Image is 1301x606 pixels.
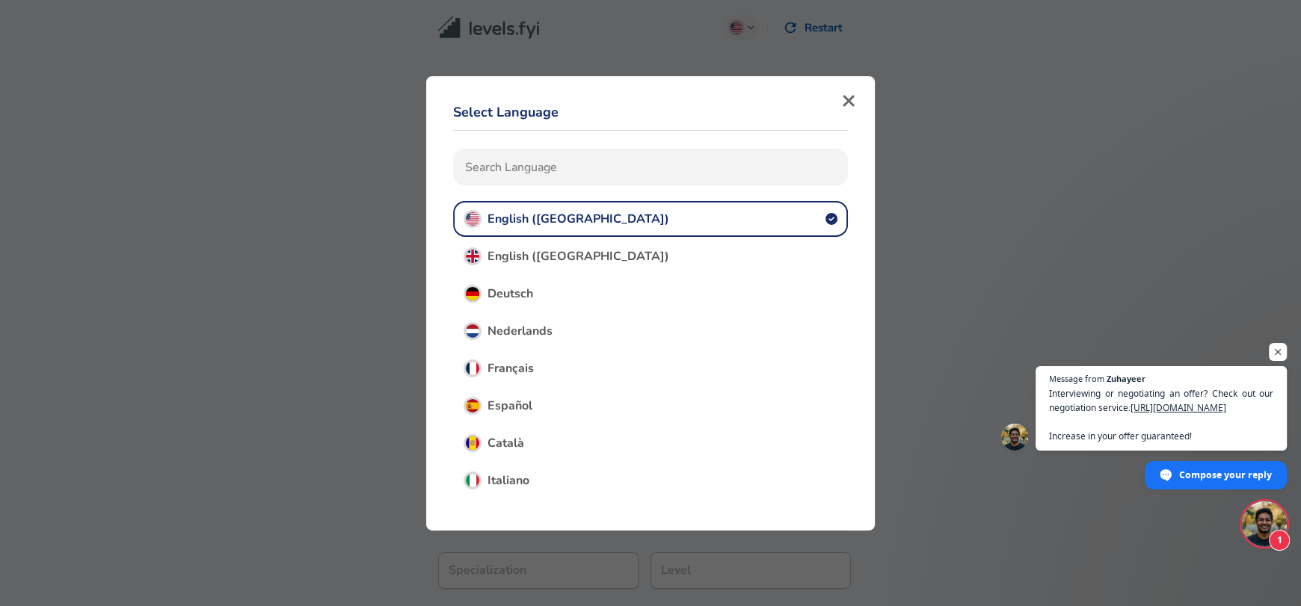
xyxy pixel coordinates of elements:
span: Français [488,359,534,376]
span: Italiano [488,471,529,488]
button: DutchNederlands [453,312,848,348]
button: NorwegianNorsk [453,499,848,535]
button: SpanishEspañol [453,387,848,423]
button: GermanDeutsch [453,275,848,311]
img: English (UK) [466,249,479,262]
span: English ([GEOGRAPHIC_DATA]) [488,210,669,226]
input: search language [453,148,848,185]
img: Italian [466,473,479,486]
span: English ([GEOGRAPHIC_DATA]) [488,247,669,264]
img: Catalan [466,436,479,449]
button: FrenchFrançais [453,350,848,386]
img: Dutch [466,324,479,337]
span: Deutsch [488,285,533,301]
button: ItalianItaliano [453,462,848,498]
button: English (UK)English ([GEOGRAPHIC_DATA]) [453,238,848,273]
img: English (US) [466,211,479,225]
img: German [466,286,479,300]
span: Español [488,397,532,413]
img: Spanish [466,398,479,412]
button: English (US)English ([GEOGRAPHIC_DATA]) [453,200,848,236]
button: CatalanCatalà [453,424,848,460]
span: Nederlands [488,322,553,338]
button: Select Language [453,93,559,129]
img: French [466,361,479,374]
span: Català [488,434,524,451]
